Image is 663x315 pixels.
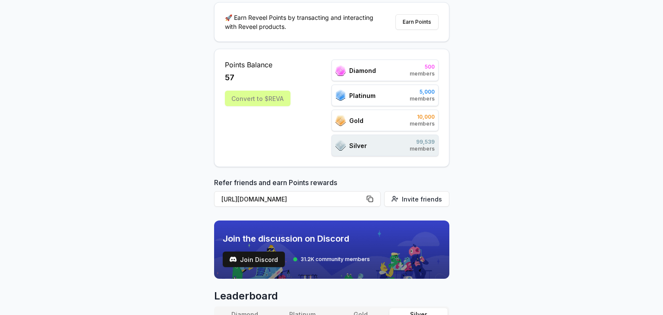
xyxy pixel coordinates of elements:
span: members [410,70,435,77]
button: Join Discord [223,252,285,267]
span: 31.2K community members [300,256,370,263]
span: Points Balance [225,60,290,70]
span: Invite friends [402,195,442,204]
span: 5,000 [410,88,435,95]
span: Platinum [349,91,376,100]
img: ranks_icon [335,65,346,76]
div: Refer friends and earn Points rewards [214,177,449,210]
span: members [410,145,435,152]
span: members [410,120,435,127]
span: Leaderboard [214,289,449,303]
p: 🚀 Earn Reveel Points by transacting and interacting with Reveel products. [225,13,380,31]
span: Gold [349,116,363,125]
span: Join Discord [240,255,278,264]
span: 57 [225,72,234,84]
span: Join the discussion on Discord [223,233,370,245]
img: discord_banner [214,220,449,279]
span: Diamond [349,66,376,75]
img: ranks_icon [335,90,346,101]
span: 99,539 [410,139,435,145]
img: ranks_icon [335,140,346,151]
span: members [410,95,435,102]
img: ranks_icon [335,115,346,126]
button: Invite friends [384,191,449,207]
img: test [230,256,237,263]
span: 10,000 [410,113,435,120]
a: testJoin Discord [223,252,285,267]
button: [URL][DOMAIN_NAME] [214,191,381,207]
span: 500 [410,63,435,70]
span: Silver [349,141,367,150]
button: Earn Points [395,14,439,30]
